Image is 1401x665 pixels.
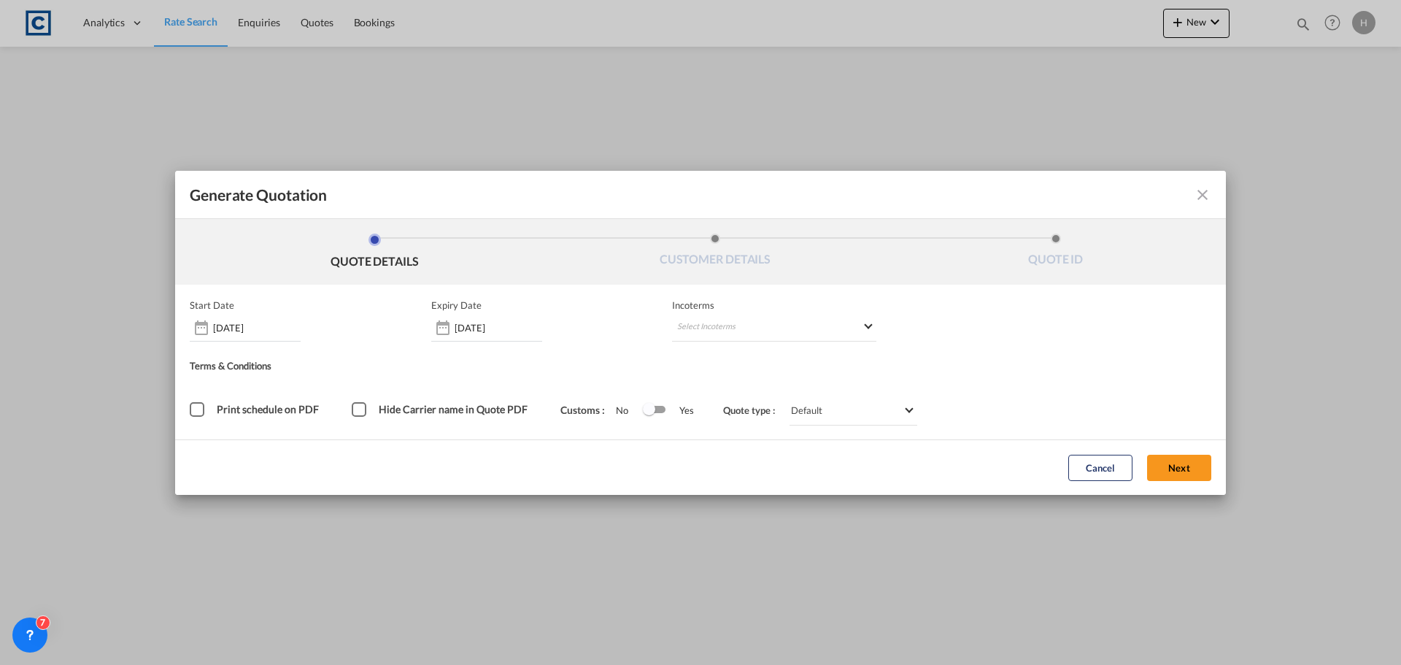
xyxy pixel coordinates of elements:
[723,404,786,416] span: Quote type :
[190,299,234,311] p: Start Date
[213,322,301,334] input: Start date
[560,404,616,416] span: Customs :
[431,299,482,311] p: Expiry Date
[791,404,822,416] div: Default
[1194,186,1211,204] md-icon: icon-close fg-AAA8AD cursor m-0
[1147,455,1211,481] button: Next
[672,299,876,311] span: Incoterms
[455,322,542,334] input: Expiry date
[175,171,1226,495] md-dialog: Generate QuotationQUOTE ...
[616,404,643,416] span: No
[190,360,700,377] div: Terms & Conditions
[379,403,528,415] span: Hide Carrier name in Quote PDF
[545,234,886,273] li: CUSTOMER DETAILS
[665,404,694,416] span: Yes
[352,403,531,418] md-checkbox: Hide Carrier name in Quote PDF
[672,315,876,342] md-select: Select Incoterms
[190,185,327,204] span: Generate Quotation
[1068,455,1132,481] button: Cancel
[217,403,319,415] span: Print schedule on PDF
[204,234,545,273] li: QUOTE DETAILS
[190,403,323,418] md-checkbox: Print schedule on PDF
[885,234,1226,273] li: QUOTE ID
[643,399,665,421] md-switch: Switch 1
